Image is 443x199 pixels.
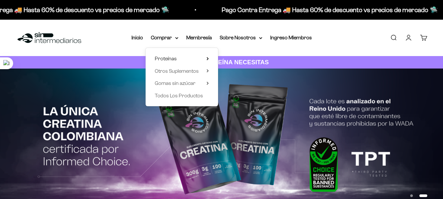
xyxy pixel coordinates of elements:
[220,5,436,15] p: Pago Contra Entrega 🚚 Hasta 60% de descuento vs precios de mercado 🛸
[220,33,262,42] summary: Sobre Nosotros
[151,33,178,42] summary: Comprar
[155,54,209,63] summary: Proteínas
[155,68,199,74] span: Otros Suplementos
[155,91,209,100] a: Todos Los Productos
[131,35,143,40] a: Inicio
[155,93,203,98] span: Todos Los Productos
[155,67,209,75] summary: Otros Suplementos
[155,80,195,86] span: Gomas sin azúcar
[155,56,177,61] span: Proteínas
[270,35,312,40] a: Ingreso Miembros
[155,79,209,88] summary: Gomas sin azúcar
[186,35,212,40] a: Membresía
